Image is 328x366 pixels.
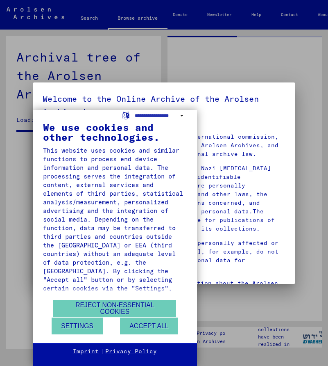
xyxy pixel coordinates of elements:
button: Settings [52,318,103,334]
div: This website uses cookies and similar functions to process end device information and personal da... [43,146,187,336]
a: Privacy Policy [105,348,157,356]
button: Accept all [120,318,178,334]
button: Reject non-essential cookies [53,300,176,317]
a: Imprint [73,348,99,356]
div: We use cookies and other technologies. [43,122,187,142]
